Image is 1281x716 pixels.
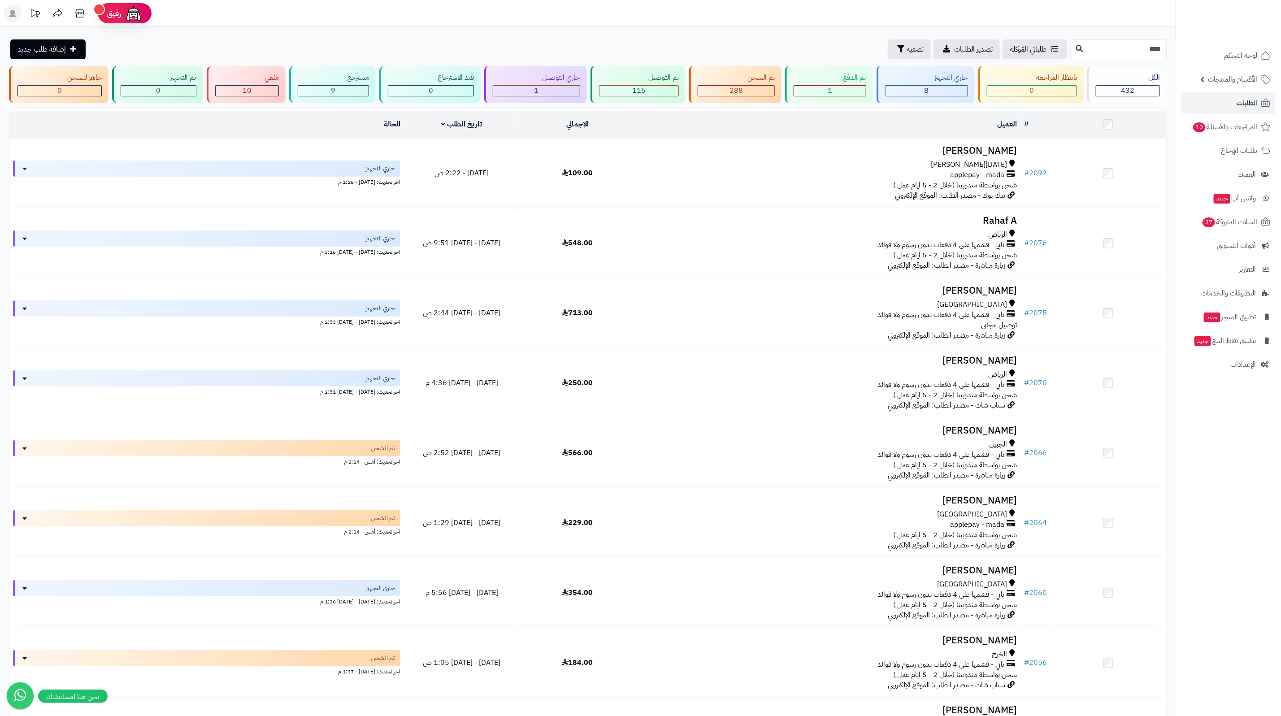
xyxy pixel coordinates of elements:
span: جاري التجهيز [366,164,395,173]
span: 8 [924,85,929,96]
div: 9 [298,86,369,96]
span: تابي - قسّمها على 4 دفعات بدون رسوم ولا فوائد [877,660,1004,670]
span: تطبيق المتجر [1203,311,1256,323]
div: 115 [599,86,679,96]
span: 115 [632,85,646,96]
span: 184.00 [562,657,593,668]
span: الطلبات [1237,97,1257,109]
a: #2076 [1024,238,1047,248]
span: تم الشحن [371,444,395,453]
span: تابي - قسّمها على 4 دفعات بدون رسوم ولا فوائد [877,590,1004,600]
span: # [1024,168,1029,178]
span: 9 [331,85,336,96]
a: مسترجع 9 [287,66,378,103]
h3: [PERSON_NAME] [639,356,1017,366]
span: applepay - mada [950,520,1004,530]
span: الرياض [988,230,1007,240]
span: العملاء [1238,168,1256,181]
a: تم الشحن 288 [687,66,783,103]
a: #2056 [1024,657,1047,668]
span: رفيق [107,8,121,19]
span: # [1024,587,1029,598]
span: 0 [429,85,433,96]
a: الكل432 [1086,66,1168,103]
h3: [PERSON_NAME] [639,146,1017,156]
span: تصدير الطلبات [954,44,993,55]
a: # [1024,119,1029,130]
span: جديد [1194,336,1211,346]
a: بانتظار المراجعة 0 [977,66,1086,103]
span: زيارة مباشرة - مصدر الطلب: الموقع الإلكتروني [888,610,1005,621]
span: # [1024,517,1029,528]
div: اخر تحديث: أمس - 2:14 م [13,456,400,466]
span: 10 [1193,122,1206,133]
span: 548.00 [562,238,593,248]
a: جاري التجهيز 8 [875,66,977,103]
a: جاري التوصيل 1 [482,66,589,103]
span: جاري التجهيز [366,374,395,383]
span: # [1024,447,1029,458]
a: #2092 [1024,168,1047,178]
a: الطلبات [1181,92,1276,114]
a: #2060 [1024,587,1047,598]
span: تابي - قسّمها على 4 دفعات بدون رسوم ولا فوائد [877,240,1004,250]
div: 0 [18,86,101,96]
span: سناب شات - مصدر الطلب: الموقع الإلكتروني [888,680,1005,690]
a: قيد الاسترجاع 0 [378,66,482,103]
span: تابي - قسّمها على 4 دفعات بدون رسوم ولا فوائد [877,380,1004,390]
span: التطبيقات والخدمات [1201,287,1256,299]
div: 0 [987,86,1077,96]
span: 432 [1121,85,1135,96]
div: اخر تحديث: أمس - 2:14 م [13,526,400,536]
span: 250.00 [562,378,593,388]
span: شحن بواسطة مندوبينا (خلال 2 - 5 ايام عمل ) [893,250,1017,260]
a: تطبيق نقاط البيعجديد [1181,330,1276,351]
div: اخر تحديث: [DATE] - [DATE] 1:36 م [13,596,400,606]
a: لوحة التحكم [1181,45,1276,66]
a: تم الدفع 1 [783,66,875,103]
span: الخرج [992,649,1007,660]
a: المراجعات والأسئلة10 [1181,116,1276,138]
img: logo-2.png [1220,20,1272,39]
a: تاريخ الطلب [442,119,482,130]
div: 0 [388,86,473,96]
a: السلات المتروكة37 [1181,211,1276,233]
h3: [PERSON_NAME] [639,495,1017,506]
span: أدوات التسويق [1217,239,1256,252]
span: [DATE] - [DATE] 9:51 ص [423,238,500,248]
h3: [PERSON_NAME] [639,705,1017,716]
span: # [1024,378,1029,388]
span: 1 [534,85,538,96]
h3: [PERSON_NAME] [639,425,1017,436]
span: وآتس آب [1213,192,1256,204]
div: اخر تحديث: [DATE] - [DATE] 3:16 م [13,247,400,256]
span: شحن بواسطة مندوبينا (خلال 2 - 5 ايام عمل ) [893,669,1017,680]
div: جاهز للشحن [17,73,102,83]
span: زيارة مباشرة - مصدر الطلب: الموقع الإلكتروني [888,540,1005,551]
span: # [1024,238,1029,248]
span: 1 [828,85,832,96]
a: أدوات التسويق [1181,235,1276,256]
h3: [PERSON_NAME] [639,286,1017,296]
div: 8 [886,86,968,96]
span: 713.00 [562,308,593,318]
div: 10 [216,86,279,96]
span: 288 [730,85,743,96]
span: 109.00 [562,168,593,178]
div: تم التجهيز [121,73,196,83]
a: إضافة طلب جديد [10,39,86,59]
div: جاري التجهيز [885,73,968,83]
a: #2066 [1024,447,1047,458]
span: [DATE][PERSON_NAME] [931,160,1007,170]
a: ملغي 10 [205,66,288,103]
a: طلباتي المُوكلة [1003,39,1067,59]
span: تابي - قسّمها على 4 دفعات بدون رسوم ولا فوائد [877,310,1004,320]
a: طلبات الإرجاع [1181,140,1276,161]
span: [DATE] - [DATE] 2:44 ص [423,308,500,318]
h3: [PERSON_NAME] [639,635,1017,646]
span: [GEOGRAPHIC_DATA] [937,509,1007,520]
span: # [1024,657,1029,668]
a: #2075 [1024,308,1047,318]
div: تم الدفع [794,73,866,83]
span: 229.00 [562,517,593,528]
